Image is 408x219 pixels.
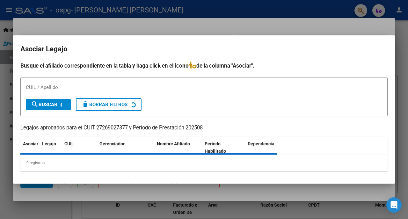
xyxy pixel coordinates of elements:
[20,155,388,171] div: 0 registros
[31,102,57,107] span: Buscar
[62,137,97,158] datatable-header-cell: CUIL
[82,100,89,108] mat-icon: delete
[97,137,154,158] datatable-header-cell: Gerenciador
[202,137,245,158] datatable-header-cell: Periodo Habilitado
[99,141,125,146] span: Gerenciador
[248,141,274,146] span: Dependencia
[20,124,388,132] p: Legajos aprobados para el CUIT 27269027377 y Período de Prestación 202508
[42,141,56,146] span: Legajo
[157,141,190,146] span: Nombre Afiliado
[26,99,71,110] button: Buscar
[40,137,62,158] datatable-header-cell: Legajo
[82,102,127,107] span: Borrar Filtros
[386,197,402,213] div: Open Intercom Messenger
[23,141,38,146] span: Asociar
[64,141,74,146] span: CUIL
[31,100,39,108] mat-icon: search
[245,137,293,158] datatable-header-cell: Dependencia
[20,62,388,70] h4: Busque el afiliado correspondiente en la tabla y haga click en el ícono de la columna "Asociar".
[76,98,142,111] button: Borrar Filtros
[154,137,202,158] datatable-header-cell: Nombre Afiliado
[205,141,226,154] span: Periodo Habilitado
[20,43,388,55] h2: Asociar Legajo
[20,137,40,158] datatable-header-cell: Asociar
